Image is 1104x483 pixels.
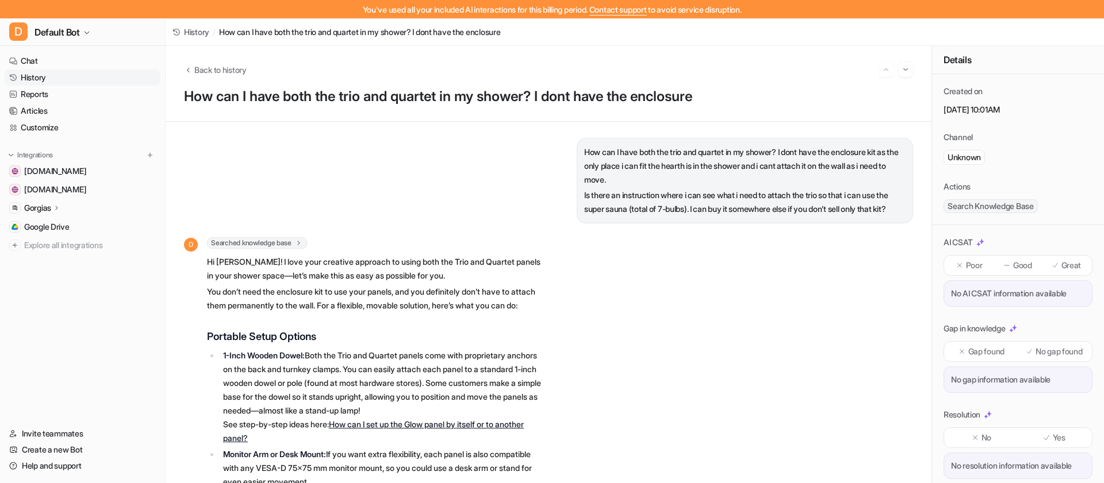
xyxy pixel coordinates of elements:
[5,458,160,474] a: Help and support
[966,260,983,271] p: Poor
[5,237,160,253] a: Explore all integrations
[207,285,543,312] p: You don’t need the enclosure kit to use your panels, and you definitely don’t have to attach them...
[24,236,156,254] span: Explore all integrations
[207,237,307,249] span: Searched knowledge base
[223,449,326,459] strong: Monitor Arm or Desk Mount:
[898,62,913,77] button: Go to next session
[11,186,18,193] img: sauna.space
[184,64,247,76] button: Back to history
[24,202,51,214] p: Gorgias
[11,223,18,230] img: Google Drive
[223,349,543,445] p: Both the Trio and Quartet panels come with proprietary anchors on the back and turnkey clamps. Yo...
[24,165,86,177] span: [DOMAIN_NAME]
[219,26,501,38] span: How can I have both the trio and quartet in my shower? I dont have the enclosure
[5,442,160,458] a: Create a new Bot
[11,204,18,211] img: Gorgias
[944,409,980,420] p: Resolution
[1036,346,1083,357] p: No gap found
[5,426,160,442] a: Invite teammates
[5,181,160,198] a: sauna.space[DOMAIN_NAME]
[944,181,971,192] p: Actions
[968,346,1005,357] p: Gap found
[982,432,991,443] p: No
[184,26,209,38] span: History
[1013,260,1032,271] p: Good
[9,239,21,251] img: explore all integrations
[5,149,56,161] button: Integrations
[944,104,1092,115] p: [DATE] 10:01AM
[932,46,1104,74] div: Details
[944,132,973,143] p: Channel
[948,152,981,163] p: Unknown
[5,69,160,86] a: History
[7,151,15,159] img: expand menu
[184,88,913,105] h1: How can I have both the trio and quartet in my shower? I dont have the enclosure
[879,62,894,77] button: Go to previous session
[5,219,160,235] a: Google DriveGoogle Drive
[184,238,198,252] span: D
[1061,260,1082,271] p: Great
[1053,432,1065,443] p: Yes
[223,350,305,360] strong: 1-Inch Wooden Dowel:
[194,64,247,76] span: Back to history
[11,168,18,175] img: help.sauna.space
[24,184,86,195] span: [DOMAIN_NAME]
[5,163,160,179] a: help.sauna.space[DOMAIN_NAME]
[951,460,1085,472] p: No resolution information available
[944,237,973,248] p: AI CSAT
[24,221,70,233] span: Google Drive
[213,26,216,38] span: /
[951,374,1085,385] p: No gap information available
[944,323,1006,334] p: Gap in knowledge
[17,150,53,160] p: Integrations
[207,255,543,283] p: Hi [PERSON_NAME]! I love your creative approach to using both the Trio and Quartet panels in your...
[207,329,543,345] h3: Portable Setup Options
[5,53,160,69] a: Chat
[584,188,906,216] p: Is there an instruction where i can see what i need to attach the trio so that i can use the supe...
[882,64,890,75] img: Previous session
[223,419,524,443] a: How can I set up the Glow panel by itself or to another panel?
[172,26,209,38] a: History
[5,103,160,119] a: Articles
[584,145,906,187] p: How can I have both the trio and quartet in my shower? I dont have the enclosure kit as the only ...
[944,199,1038,213] span: Search Knowledge Base
[944,86,983,97] p: Created on
[951,288,1085,299] p: No AI CSAT information available
[5,86,160,102] a: Reports
[589,5,647,14] span: Contact support
[9,22,28,41] span: D
[902,64,910,75] img: Next session
[34,24,80,40] span: Default Bot
[146,151,154,159] img: menu_add.svg
[5,119,160,136] a: Customize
